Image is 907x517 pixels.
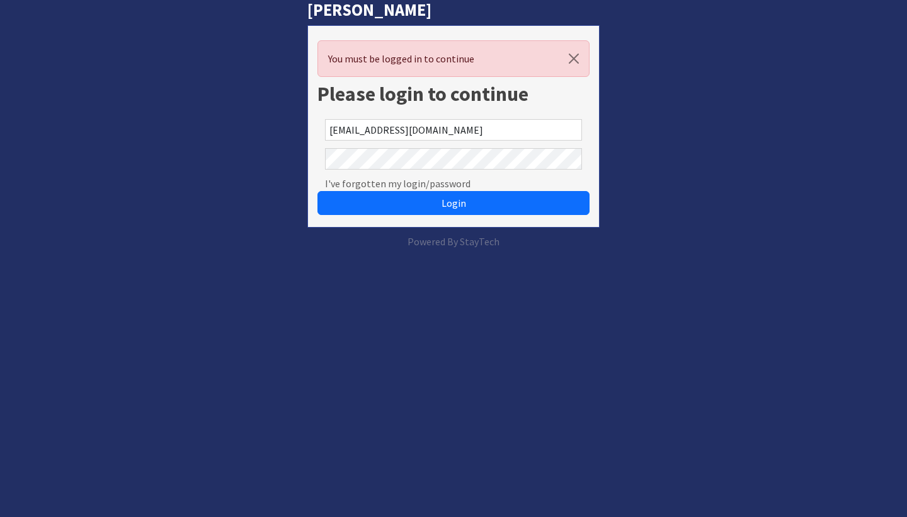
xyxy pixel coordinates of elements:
h1: Please login to continue [317,82,590,106]
p: Powered By StayTech [307,234,600,249]
button: Login [317,191,590,215]
div: You must be logged in to continue [317,40,590,77]
a: I've forgotten my login/password [325,176,471,191]
span: Login [442,197,466,209]
input: Email [325,119,582,141]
